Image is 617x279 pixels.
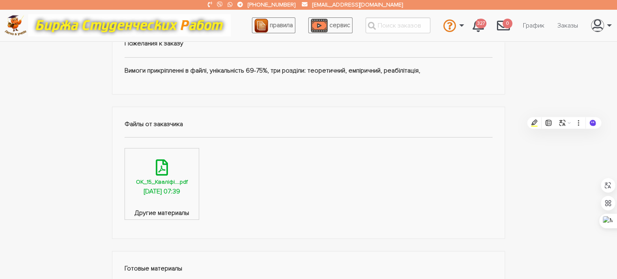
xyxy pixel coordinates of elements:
input: Поиск заказов [365,17,430,33]
img: motto-12e01f5a76059d5f6a28199ef077b1f78e012cfde436ab5cf1d4517935686d32.gif [28,14,231,36]
img: logo-c4363faeb99b52c628a42810ed6dfb4293a56d4e4775eb116515dfe7f33672af.png [4,15,27,36]
a: Заказы [551,18,585,33]
strong: Пожелания к заказу [125,39,183,47]
span: 0 [503,19,512,29]
span: правила [270,21,293,29]
a: [EMAIL_ADDRESS][DOMAIN_NAME] [312,1,402,8]
span: 327 [475,19,486,29]
a: График [516,18,551,33]
a: сервис [308,17,353,33]
div: Вимоги прикріпленні в файлі, унікальність 69-75%, три розділи: теоретичний, емпіричний, реабіліта... [112,26,505,94]
a: [PHONE_NUMBER] [248,1,295,8]
strong: Файлы от заказчика [125,120,183,128]
span: Другие материалы [125,208,199,220]
a: правила [252,17,295,33]
a: 0 [490,15,516,36]
div: [DATE] 07:39 [144,187,180,197]
span: сервис [329,21,350,29]
a: ОК_15_Кваліфі....pdf[DATE] 07:39 [125,148,199,208]
strong: Готовые материалы [125,264,182,273]
img: play_icon-49f7f135c9dc9a03216cfdbccbe1e3994649169d890fb554cedf0eac35a01ba8.png [311,19,328,32]
div: ОК_15_Кваліфі....pdf [136,177,188,187]
a: 327 [466,15,490,36]
img: agreement_icon-feca34a61ba7f3d1581b08bc946b2ec1ccb426f67415f344566775c155b7f62c.png [254,19,268,32]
